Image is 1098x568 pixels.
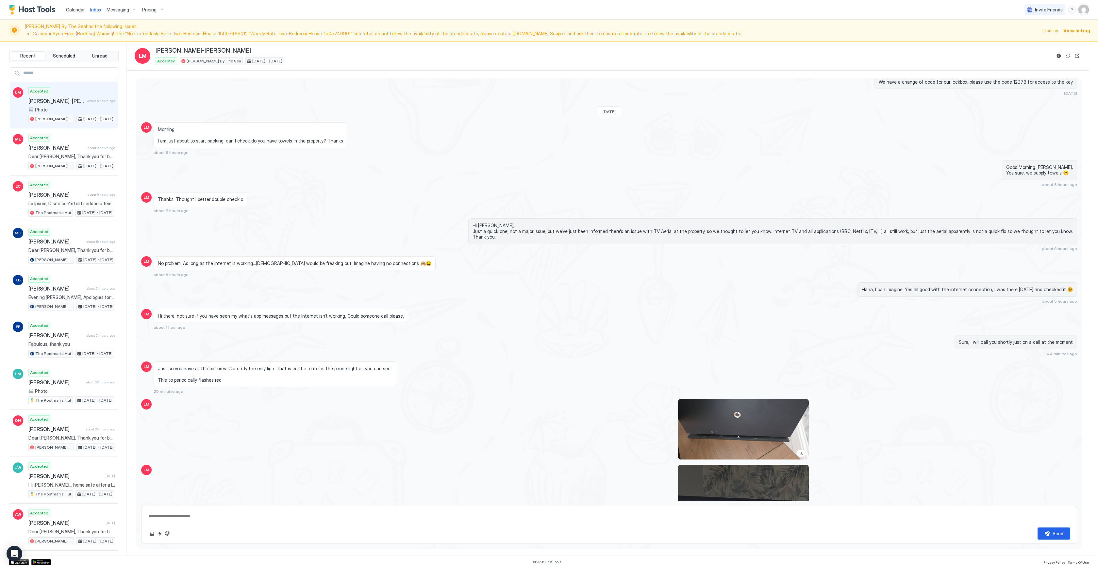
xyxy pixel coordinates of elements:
[105,521,115,525] span: [DATE]
[86,240,115,244] span: about 18 hours ago
[15,511,21,517] span: AW
[28,520,102,526] span: [PERSON_NAME]
[21,68,118,79] input: Input Field
[20,53,36,59] span: Recent
[83,163,113,169] span: [DATE] - [DATE]
[156,47,251,55] span: [PERSON_NAME]-[PERSON_NAME]
[92,53,108,59] span: Unread
[7,546,22,561] div: Open Intercom Messenger
[28,154,115,159] span: Dear [PERSON_NAME], Thank you for booking with us - we’re delighted to host you at [PERSON_NAME] ...
[35,491,71,497] span: The Postman's Hut
[1078,5,1089,15] div: User profile
[28,341,115,347] span: Fabulous, thank you
[25,24,1039,38] span: [PERSON_NAME] By The Sea has the following issues:
[1053,530,1063,537] div: Send
[83,257,113,263] span: [DATE] - [DATE]
[143,194,149,200] span: LM
[31,559,51,565] a: Google Play Store
[156,530,164,538] button: Quick reply
[28,529,115,535] span: Dear [PERSON_NAME], Thank you for booking with us - we’re delighted to host you at [PERSON_NAME] ...
[15,465,21,471] span: JW
[9,559,29,565] div: App Store
[28,435,115,441] span: Dear [PERSON_NAME], Thank you for booking with us - we’re delighted to host you at [PERSON_NAME] ...
[35,388,48,394] span: Photo
[1042,246,1077,251] span: about 6 hours ago
[28,238,84,245] span: [PERSON_NAME]
[143,311,149,317] span: LM
[28,192,85,198] span: [PERSON_NAME]
[28,98,85,104] span: [PERSON_NAME]-[PERSON_NAME]
[88,192,115,197] span: about 9 hours ago
[88,146,115,150] span: about 9 hours ago
[30,182,48,188] span: Accepted
[142,7,157,13] span: Pricing
[1055,52,1063,60] button: Reservation information
[139,52,146,60] span: LM
[83,304,113,309] span: [DATE] - [DATE]
[30,276,48,282] span: Accepted
[158,126,343,144] span: Morning I am just about to start packing, can I check do you have towels in the property? Thanks
[143,125,149,130] span: LM
[11,51,45,60] button: Recent
[90,7,101,12] span: Inbox
[28,379,83,386] span: [PERSON_NAME]
[82,210,112,216] span: [DATE] - [DATE]
[15,136,21,142] span: ML
[82,351,112,357] span: [DATE] - [DATE]
[1064,52,1072,60] button: Sync reservation
[1038,527,1070,540] button: Send
[35,257,72,263] span: [PERSON_NAME] By The Sea
[879,73,1073,85] span: Hello, We have a change of code for our lockbox, please use the code 12B78 for access to the key
[35,210,71,216] span: The Postman's Hut
[1035,7,1063,13] span: Invite Friends
[28,285,84,292] span: [PERSON_NAME]
[154,389,183,394] span: 25 minutes ago
[28,247,115,253] span: Dear [PERSON_NAME], Thank you for booking with us - we’re delighted to host you at [PERSON_NAME] ...
[154,272,189,277] span: about 5 hours ago
[47,51,81,60] button: Scheduled
[33,31,1039,37] li: Calendar Sync Error: (Booking) Warning! The "Non-refundable Rate-Two-Bedroom House-1505746901", "...
[603,109,616,114] span: [DATE]
[105,474,115,478] span: [DATE]
[1047,351,1077,356] span: 44 minutes ago
[9,5,58,15] a: Host Tools Logo
[90,6,101,13] a: Inbox
[28,144,85,151] span: [PERSON_NAME]
[796,450,806,457] a: Download
[154,208,189,213] span: about 7 hours ago
[83,116,113,122] span: [DATE] - [DATE]
[66,6,85,13] a: Calendar
[1042,27,1058,34] div: Dismiss
[1068,560,1089,564] span: Terms Of Use
[35,444,72,450] span: [PERSON_NAME] By The Sea
[15,183,21,189] span: EC
[30,135,48,141] span: Accepted
[86,427,115,431] span: about 24 hours ago
[678,399,809,459] div: View image
[959,339,1073,345] span: Sure, I will call you shortly just on a call at the moment
[87,99,115,103] span: about 5 hours ago
[157,58,175,64] span: Accepted
[15,418,21,424] span: DH
[107,7,129,13] span: Messaging
[30,463,48,469] span: Accepted
[158,196,243,202] span: Thanks. Thought I better double check x
[35,116,72,122] span: [PERSON_NAME] By The Sea
[35,107,48,113] span: Photo
[158,366,393,383] span: Just so you have all the pictures. Currently the only light that is on the router is the phone li...
[35,538,72,544] span: [PERSON_NAME] By The Sea
[83,444,113,450] span: [DATE] - [DATE]
[1068,6,1076,14] div: menu
[143,401,149,407] span: LM
[28,294,115,300] span: Evening [PERSON_NAME], Apologies for messaging you, but I was wondering if you wouldn't mind help...
[82,51,117,60] button: Unread
[1043,560,1065,564] span: Privacy Policy
[53,53,75,59] span: Scheduled
[143,364,149,370] span: LM
[30,323,48,328] span: Accepted
[86,286,115,291] span: about 21 hours ago
[15,371,21,377] span: LM
[28,201,115,207] span: Lo Ipsum, D sita con’ad elit seddoeiu temp inci ut Lab Etdolor'm Ali! Enim a minimven quisnost ex...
